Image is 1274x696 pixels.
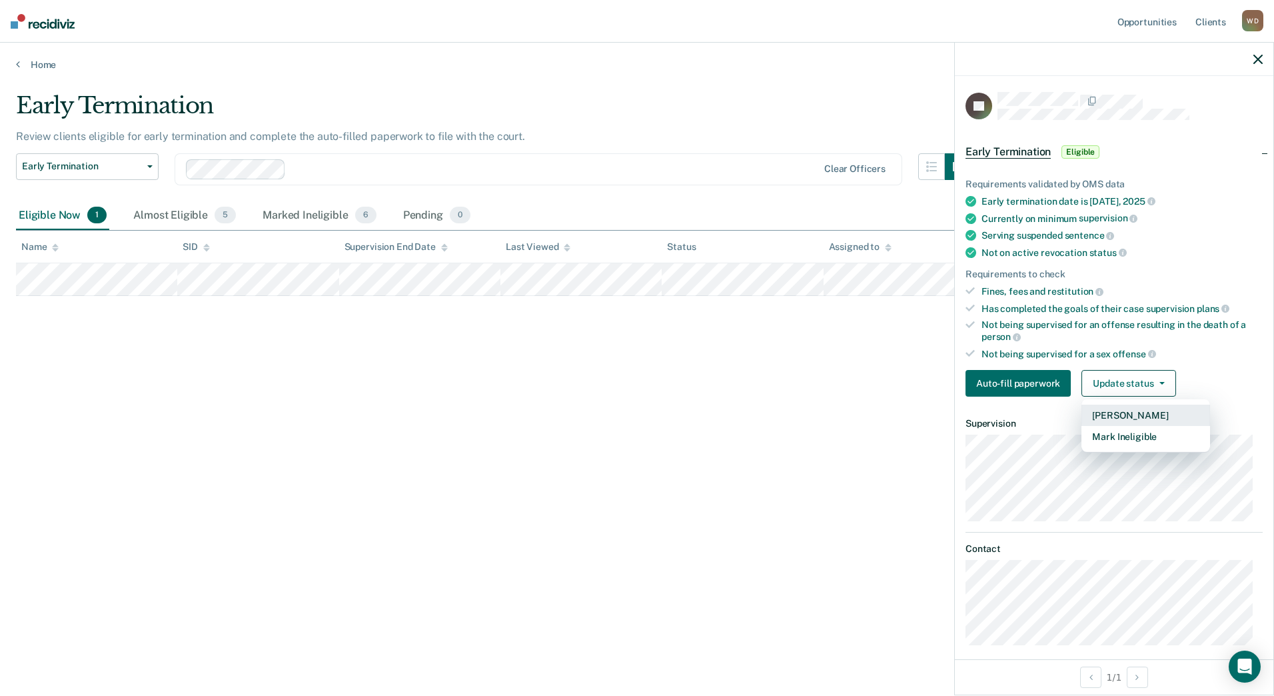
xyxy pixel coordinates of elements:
div: Not being supervised for a sex [981,348,1263,360]
div: Not being supervised for an offense resulting in the death of a [981,319,1263,342]
div: Clear officers [824,163,886,175]
span: 1 [87,207,107,224]
button: Mark Ineligible [1081,426,1210,447]
button: [PERSON_NAME] [1081,405,1210,426]
div: 1 / 1 [955,659,1273,695]
span: restitution [1047,286,1103,297]
div: Fines, fees and [981,285,1263,297]
div: Open Intercom Messenger [1229,651,1261,683]
div: Marked Ineligible [260,201,379,231]
div: Requirements to check [965,269,1263,280]
div: Requirements validated by OMS data [965,179,1263,190]
div: Not on active revocation [981,247,1263,259]
dt: Contact [965,543,1263,555]
div: W D [1242,10,1263,31]
div: Assigned to [829,241,892,253]
img: Recidiviz [11,14,75,29]
button: Update status [1081,370,1175,397]
div: SID [183,241,210,253]
div: Serving suspended [981,229,1263,241]
span: sentence [1065,230,1115,241]
div: Status [667,241,696,253]
span: status [1089,247,1127,258]
span: 5 [215,207,236,224]
span: plans [1197,303,1229,314]
div: Currently on minimum [981,213,1263,225]
a: Home [16,59,1258,71]
button: Auto-fill paperwork [965,370,1071,397]
button: Previous Opportunity [1080,667,1101,688]
span: 2025 [1123,196,1155,207]
div: Almost Eligible [131,201,239,231]
span: Eligible [1061,145,1099,159]
div: Supervision End Date [344,241,448,253]
span: Early Termination [965,145,1051,159]
span: 6 [355,207,376,224]
dt: Supervision [965,418,1263,429]
a: Navigate to form link [965,370,1076,397]
span: supervision [1079,213,1137,223]
div: Name [21,241,59,253]
div: Last Viewed [506,241,570,253]
div: Eligible Now [16,201,109,231]
span: 0 [450,207,470,224]
span: offense [1113,349,1156,359]
div: Early Termination [16,92,971,130]
div: Early TerminationEligible [955,131,1273,173]
div: Has completed the goals of their case supervision [981,303,1263,315]
span: Early Termination [22,161,142,172]
div: Early termination date is [DATE], [981,195,1263,207]
div: Pending [400,201,473,231]
button: Next Opportunity [1127,667,1148,688]
span: person [981,331,1021,342]
p: Review clients eligible for early termination and complete the auto-filled paperwork to file with... [16,130,525,143]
